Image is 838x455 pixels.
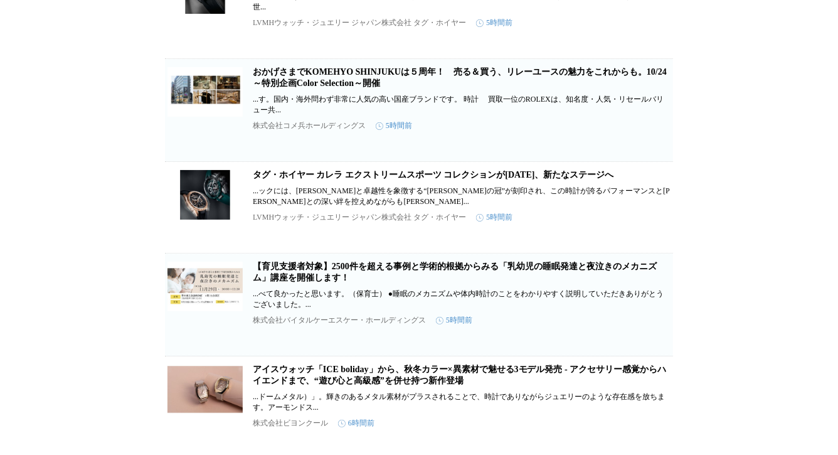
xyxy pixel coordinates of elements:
[167,169,243,220] img: タグ・ホイヤー カレラ エクストリームスポーツ コレクションが2025年、新たなステージへ
[253,315,426,326] p: 株式会社バイタルケーエスケー・ホールディングス
[253,262,657,282] a: 【育児支援者対象】2500件を超える事例と学術的根拠からみる「乳幼児の睡眠発達と夜泣きのメカニズム」講座を開催します！
[167,261,243,311] img: 【育児支援者対象】2500件を超える事例と学術的根拠からみる「乳幼児の睡眠発達と夜泣きのメカニズム」講座を開催します！
[436,315,472,326] time: 5時間前
[253,365,666,385] a: アイスウォッチ「ICE boliday」から、秋冬カラー×異素材で魅せる3モデル発売 - アクセサリー感覚からハイエンドまで、“遊び心と高級感”を併せ持つ新作登場
[253,418,328,429] p: 株式会社ビヨンクール
[253,18,466,28] p: LVMHウォッチ・ジュエリー ジャパン株式会社 タグ・ホイヤー
[253,212,466,223] p: LVMHウォッチ・ジュエリー ジャパン株式会社 タグ・ホイヤー
[476,212,512,223] time: 5時間前
[253,392,671,413] p: ...ドームメタル）」。輝きのあるメタル素材がプラスされることで、時計でありながらジュエリーのような存在感を放ちます。アーモンドス...
[338,418,374,429] time: 6時間前
[376,120,412,131] time: 5時間前
[253,289,671,310] p: ...べて良かったと思います。（保育士） ●睡眠のメカニズムや体内時計のことをわかりやすく説明していただきありがとうございました。...
[253,170,614,179] a: タグ・ホイヤー カレラ エクストリームスポーツ コレクションが[DATE]、新たなステージへ
[167,67,243,117] img: おかげさまでKOMEHYO SHINJUKUは５周年！ 売る＆買う、リレーユースの魅力をこれからも。10/24～特別企画Color Selection～開催
[167,364,243,414] img: アイスウォッチ「ICE boliday」から、秋冬カラー×異素材で魅せる3モデル発売 - アクセサリー感覚からハイエンドまで、“遊び心と高級感”を併せ持つ新作登場
[476,18,512,28] time: 5時間前
[253,67,667,88] a: おかげさまでKOMEHYO SHINJUKUは５周年！ 売る＆買う、リレーユースの魅力をこれからも。10/24～特別企画Color Selection～開催
[253,120,366,131] p: 株式会社コメ兵ホールディングス
[253,94,671,115] p: ...す。国内・海外問わず非常に人気の高い国産ブランドです。 時計 買取一位のROLEXは、知名度・人気・リセールバリュー共...
[253,186,671,207] p: ...ックには、[PERSON_NAME]と卓越性を象徴する“[PERSON_NAME]の冠”が刻印され、この時計が誇るパフォーマンスと[PERSON_NAME]との深い絆を控えめながらも[PE...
